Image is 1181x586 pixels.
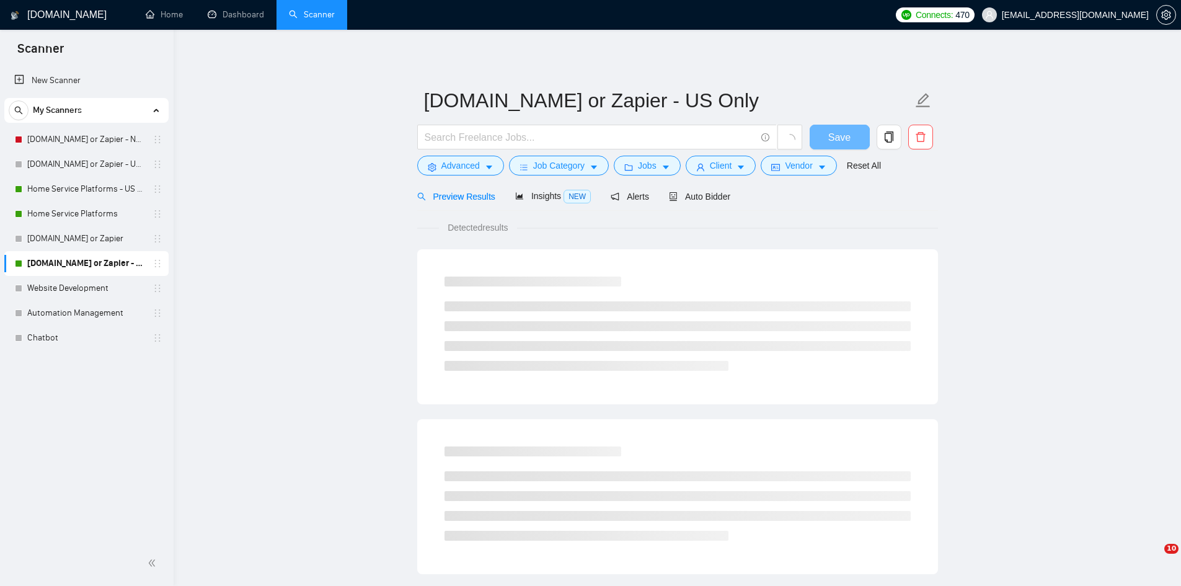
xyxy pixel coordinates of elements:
[611,192,619,201] span: notification
[417,156,504,175] button: settingAdvancedcaret-down
[9,106,28,115] span: search
[27,326,145,350] a: Chatbot
[208,9,264,20] a: dashboardDashboard
[417,192,495,202] span: Preview Results
[27,276,145,301] a: Website Development
[153,283,162,293] span: holder
[27,301,145,326] a: Automation Management
[590,162,598,172] span: caret-down
[877,125,901,149] button: copy
[485,162,493,172] span: caret-down
[818,162,826,172] span: caret-down
[153,159,162,169] span: holder
[1164,544,1179,554] span: 10
[533,159,585,172] span: Job Category
[27,226,145,251] a: [DOMAIN_NAME] or Zapier
[153,209,162,219] span: holder
[1156,5,1176,25] button: setting
[955,8,969,22] span: 470
[153,308,162,318] span: holder
[985,11,994,19] span: user
[736,162,745,172] span: caret-down
[564,190,591,203] span: NEW
[27,251,145,276] a: [DOMAIN_NAME] or Zapier - US Only
[417,192,426,201] span: search
[515,192,524,200] span: area-chart
[901,10,911,20] img: upwork-logo.png
[696,162,705,172] span: user
[669,192,678,201] span: robot
[439,221,516,234] span: Detected results
[27,202,145,226] a: Home Service Platforms
[916,8,953,22] span: Connects:
[784,134,795,145] span: loading
[509,156,609,175] button: barsJob Categorycaret-down
[289,9,335,20] a: searchScanner
[153,135,162,144] span: holder
[33,98,82,123] span: My Scanners
[4,98,169,350] li: My Scanners
[661,162,670,172] span: caret-down
[828,130,851,145] span: Save
[146,9,183,20] a: homeHome
[877,131,901,143] span: copy
[710,159,732,172] span: Client
[624,162,633,172] span: folder
[424,85,913,116] input: Scanner name...
[7,40,74,66] span: Scanner
[785,159,812,172] span: Vendor
[428,162,436,172] span: setting
[515,191,591,201] span: Insights
[27,177,145,202] a: Home Service Platforms - US Only
[686,156,756,175] button: userClientcaret-down
[11,6,19,25] img: logo
[908,125,933,149] button: delete
[425,130,756,145] input: Search Freelance Jobs...
[847,159,881,172] a: Reset All
[148,557,160,569] span: double-left
[14,68,159,93] a: New Scanner
[153,234,162,244] span: holder
[27,127,145,152] a: [DOMAIN_NAME] or Zapier - No Budget Mentioned
[520,162,528,172] span: bars
[1156,10,1176,20] a: setting
[27,152,145,177] a: [DOMAIN_NAME] or Zapier - US Only - No Budget
[909,131,932,143] span: delete
[669,192,730,202] span: Auto Bidder
[761,133,769,141] span: info-circle
[153,184,162,194] span: holder
[441,159,480,172] span: Advanced
[153,259,162,269] span: holder
[611,192,649,202] span: Alerts
[153,333,162,343] span: holder
[810,125,870,149] button: Save
[1139,544,1169,574] iframe: Intercom live chat
[638,159,657,172] span: Jobs
[771,162,780,172] span: idcard
[915,92,931,109] span: edit
[9,100,29,120] button: search
[614,156,681,175] button: folderJobscaret-down
[4,68,169,93] li: New Scanner
[761,156,836,175] button: idcardVendorcaret-down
